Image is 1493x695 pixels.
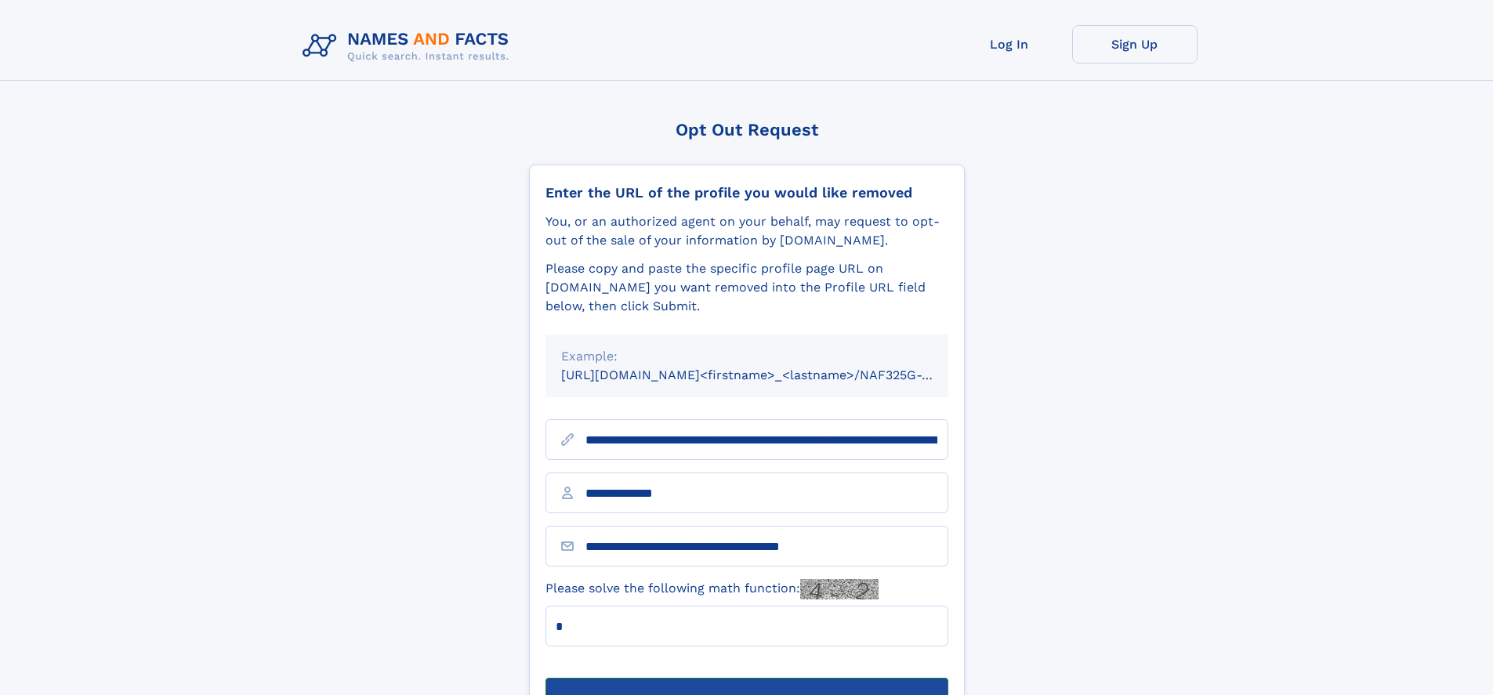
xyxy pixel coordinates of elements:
[545,212,948,250] div: You, or an authorized agent on your behalf, may request to opt-out of the sale of your informatio...
[545,579,879,599] label: Please solve the following math function:
[1072,25,1198,63] a: Sign Up
[296,25,522,67] img: Logo Names and Facts
[545,259,948,316] div: Please copy and paste the specific profile page URL on [DOMAIN_NAME] you want removed into the Pr...
[947,25,1072,63] a: Log In
[529,120,965,139] div: Opt Out Request
[561,367,978,382] small: [URL][DOMAIN_NAME]<firstname>_<lastname>/NAF325G-xxxxxxxx
[561,347,933,366] div: Example:
[545,184,948,201] div: Enter the URL of the profile you would like removed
